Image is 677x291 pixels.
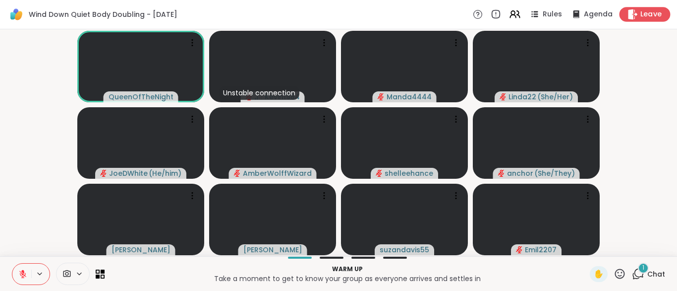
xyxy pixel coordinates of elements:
div: Unstable connection [219,86,299,100]
span: audio-muted [516,246,523,253]
span: ✋ [594,268,604,280]
span: audio-muted [234,170,241,177]
span: [PERSON_NAME] [243,245,302,255]
span: [PERSON_NAME] [112,245,170,255]
span: ( He/him ) [149,168,181,178]
span: Manda4444 [387,92,432,102]
span: JoeDWhite [109,168,148,178]
span: audio-muted [500,93,507,100]
span: Agenda [584,9,613,19]
span: audio-muted [378,93,385,100]
span: shelleehance [385,168,433,178]
span: suzandavis55 [380,245,429,255]
img: ShareWell Logomark [8,6,25,23]
span: AmberWolffWizard [243,168,312,178]
span: ( She/They ) [534,168,575,178]
span: anchor [507,168,533,178]
span: Chat [647,269,665,279]
span: audio-muted [498,170,505,177]
span: Wind Down Quiet Body Doubling - [DATE] [29,9,177,19]
p: Take a moment to get to know your group as everyone arrives and settles in [111,274,584,284]
span: 1 [642,264,644,272]
span: QueenOfTheNight [109,92,173,102]
span: Linda22 [508,92,536,102]
span: audio-muted [376,170,383,177]
p: Warm up [111,265,584,274]
span: audio-muted [100,170,107,177]
span: Rules [543,9,562,19]
span: Emil2207 [525,245,557,255]
span: Leave [640,9,662,20]
span: ( She/Her ) [537,92,573,102]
